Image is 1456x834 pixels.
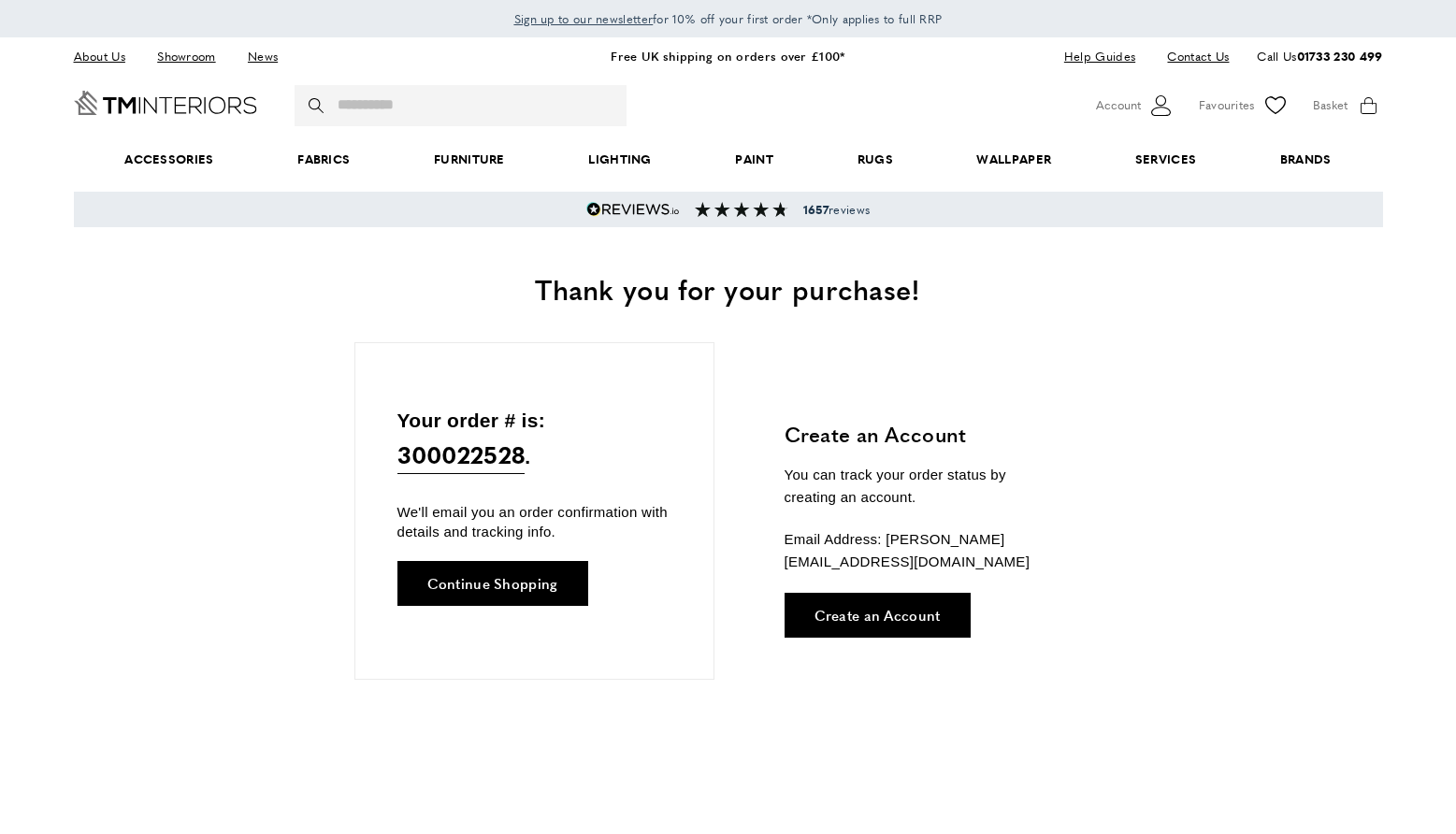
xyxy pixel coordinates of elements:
[1297,47,1383,65] a: 01733 230 499
[1050,44,1149,69] a: Help Guides
[803,202,870,217] span: reviews
[814,608,941,622] span: Create an Account
[785,420,1060,449] h3: Create an Account
[234,44,292,69] a: News
[1199,95,1255,115] span: Favourites
[785,528,1060,573] p: Email Address: [PERSON_NAME][EMAIL_ADDRESS][DOMAIN_NAME]
[397,561,588,606] a: Continue Shopping
[815,131,935,188] a: Rugs
[611,47,844,65] a: Free UK shipping on orders over £100*
[803,201,829,218] strong: 1657
[1153,44,1229,69] a: Contact Us
[1257,47,1382,66] p: Call Us
[397,405,671,475] p: Your order # is: .
[74,91,257,115] a: Go to Home page
[1096,95,1141,115] span: Account
[694,131,815,188] a: Paint
[74,44,139,69] a: About Us
[1093,131,1238,188] a: Services
[514,10,943,27] span: for 10% off your first order *Only applies to full RRP
[255,131,392,188] a: Fabrics
[427,576,558,590] span: Continue Shopping
[935,131,1093,188] a: Wallpaper
[309,85,327,126] button: Search
[392,131,546,188] a: Furniture
[535,268,920,309] span: Thank you for your purchase!
[1199,92,1290,120] a: Favourites
[82,131,255,188] span: Accessories
[397,502,671,541] p: We'll email you an order confirmation with details and tracking info.
[785,593,971,638] a: Create an Account
[695,202,788,217] img: Reviews section
[143,44,229,69] a: Showroom
[397,436,526,474] span: 300022528
[514,9,654,28] a: Sign up to our newsletter
[1096,92,1175,120] button: Customer Account
[785,464,1060,509] p: You can track your order status by creating an account.
[586,202,680,217] img: Reviews.io 5 stars
[514,10,654,27] span: Sign up to our newsletter
[547,131,694,188] a: Lighting
[1238,131,1373,188] a: Brands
